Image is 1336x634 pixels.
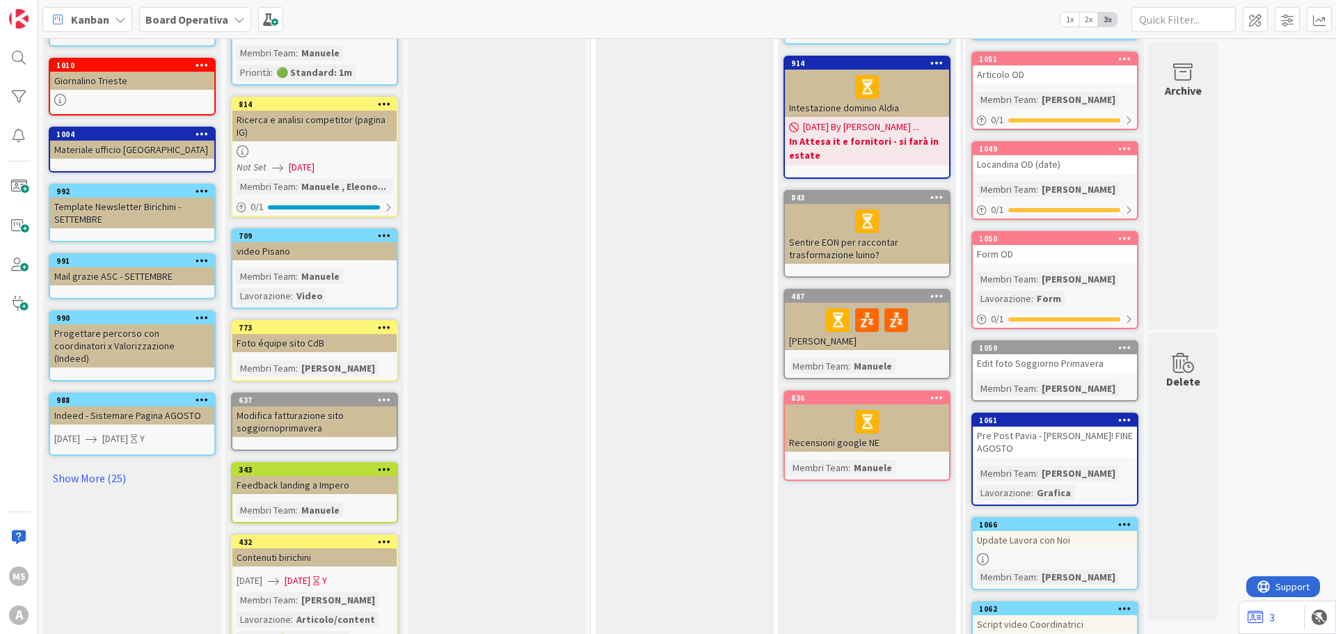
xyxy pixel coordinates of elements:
div: Lavorazione [977,291,1031,306]
div: 709 [239,231,397,241]
div: [PERSON_NAME] [1038,569,1119,585]
div: 814 [232,98,397,111]
div: 1066 [979,520,1137,530]
div: Manuele [850,460,896,475]
div: Locandina OD (date) [973,155,1137,173]
div: 1061 [973,414,1137,427]
div: 1010 [56,61,214,70]
div: Modifica fatturazione sito soggiornoprimavera [232,406,397,437]
div: 1062 [973,603,1137,615]
input: Quick Filter... [1131,7,1236,32]
div: 637 [239,395,397,405]
div: Manuele [850,358,896,374]
div: Form OD [973,245,1137,263]
div: 836Recensioni google NE [785,392,949,452]
div: 1004Materiale ufficio [GEOGRAPHIC_DATA] [50,128,214,159]
div: Foto équipe sito CdB [232,334,397,352]
a: 3 [1248,609,1275,626]
div: 487 [791,292,949,301]
span: 1x [1060,13,1079,26]
div: 990Progettare percorso con coordinatori x Valorizzazione (Indeed) [50,312,214,367]
div: 988Indeed - Sistemare Pagina AGOSTO [50,394,214,425]
div: Lavorazione [237,612,291,627]
span: : [1036,381,1038,396]
div: 1050Form OD [973,232,1137,263]
div: Manuele , Eleono... [298,179,390,194]
div: 1004 [56,129,214,139]
div: 1004 [50,128,214,141]
i: Not Set [237,161,267,173]
div: Ricerca e analisi competitor (pagina IG) [232,111,397,141]
a: 988Indeed - Sistemare Pagina AGOSTO[DATE][DATE]Y [49,393,216,456]
span: 0 / 1 [991,203,1004,217]
div: 1059 [979,343,1137,353]
div: Membri Team [977,271,1036,287]
span: : [1036,182,1038,197]
div: Membri Team [977,92,1036,107]
div: A [9,605,29,625]
div: 0/1 [973,111,1137,129]
div: Manuele [298,502,343,518]
span: 0 / 1 [250,200,264,214]
div: 1051Articolo OD [973,53,1137,84]
span: : [1036,569,1038,585]
div: Membri Team [237,360,296,376]
a: 637Modifica fatturazione sito soggiornoprimavera [231,393,398,451]
div: [PERSON_NAME] [1038,381,1119,396]
div: Membri Team [977,466,1036,481]
div: Script video Coordinatrici [973,615,1137,633]
div: 343Feedback landing a Impero [232,463,397,494]
div: 1066Update Lavora con Noi [973,518,1137,549]
div: 773Foto équipe sito CdB [232,322,397,352]
div: 992Template Newsletter Birichini - SETTEMBRE [50,185,214,228]
div: Lavorazione [977,485,1031,500]
span: 0 / 1 [991,113,1004,127]
span: : [848,460,850,475]
a: 836Recensioni google NEMembri Team:Manuele [784,390,951,481]
div: Manuele [298,45,343,61]
div: 1049Locandina OD (date) [973,143,1137,173]
span: : [1036,271,1038,287]
div: 992 [50,185,214,198]
div: Articolo/content [293,612,379,627]
img: Visit kanbanzone.com [9,9,29,29]
a: 1050Form ODMembri Team:[PERSON_NAME]Lavorazione:Form0/1 [971,231,1138,329]
div: [PERSON_NAME] [1038,271,1119,287]
div: 1010 [50,59,214,72]
span: [DATE] [102,431,128,446]
a: 990Progettare percorso con coordinatori x Valorizzazione (Indeed) [49,310,216,381]
div: 1049 [979,144,1137,154]
div: Manuele [298,269,343,284]
div: 1062Script video Coordinatrici [973,603,1137,633]
a: 992Template Newsletter Birichini - SETTEMBRE [49,184,216,242]
div: 1061Pre Post Pavia - [PERSON_NAME]! FINE AGOSTO [973,414,1137,457]
span: : [291,288,293,303]
div: 814Ricerca e analisi competitor (pagina IG) [232,98,397,141]
div: 843Sentire EON per raccontar trasformazione luino? [785,191,949,264]
div: [PERSON_NAME] [298,360,379,376]
div: 843 [791,193,949,203]
div: 992 [56,187,214,196]
div: Membri Team [977,569,1036,585]
div: Grafica [1033,485,1074,500]
a: 773Foto équipe sito CdBMembri Team:[PERSON_NAME] [231,320,398,381]
div: Archive [1165,82,1202,99]
div: Membri Team [237,592,296,608]
a: 343Feedback landing a ImperoMembri Team:Manuele [231,462,398,523]
div: MS [9,566,29,586]
div: Membri Team [237,179,296,194]
div: Articolo OD [973,65,1137,84]
div: Priorità [237,65,271,80]
a: 914Intestazione dominio Aldia[DATE] By [PERSON_NAME] ...In Attesa it e fornitori - si farà in estate [784,56,951,179]
a: 1059Edit foto Soggiorno PrimaveraMembri Team:[PERSON_NAME] [971,340,1138,402]
div: 814 [239,100,397,109]
div: [PERSON_NAME] [1038,92,1119,107]
div: [PERSON_NAME] [298,592,379,608]
div: Pre Post Pavia - [PERSON_NAME]! FINE AGOSTO [973,427,1137,457]
div: Delete [1166,373,1200,390]
div: Mail grazie ASC - SETTEMBRE [50,267,214,285]
div: 432Contenuti birichini [232,536,397,566]
span: : [271,65,273,80]
span: : [296,45,298,61]
div: Edit foto Soggiorno Primavera [973,354,1137,372]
